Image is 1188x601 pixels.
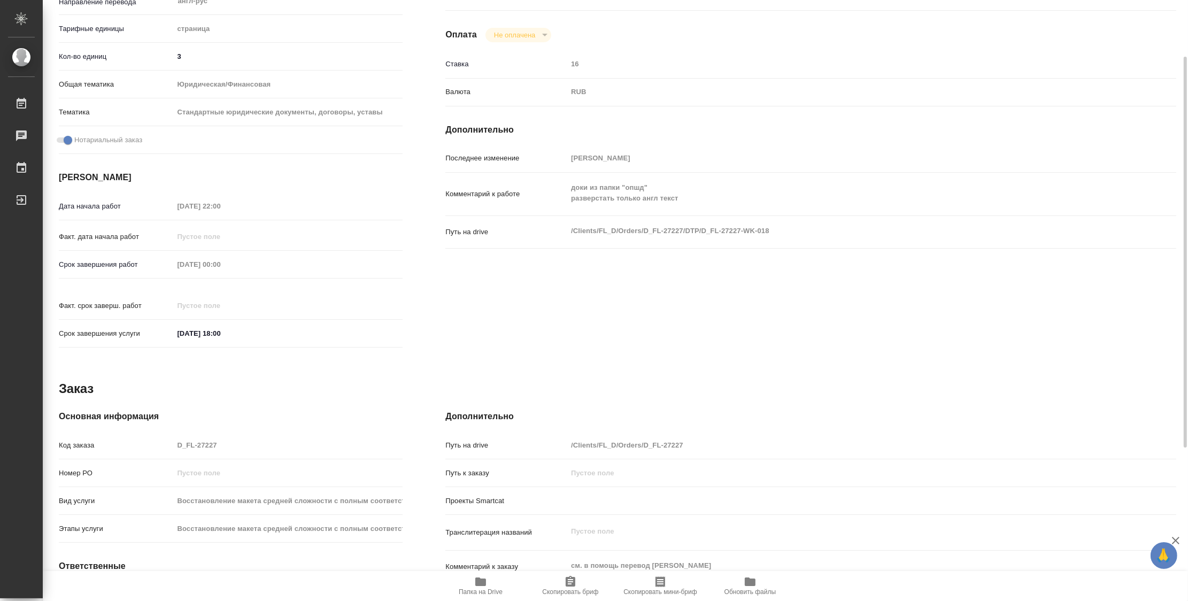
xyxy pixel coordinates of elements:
[173,229,267,244] input: Пустое поле
[567,56,1115,72] input: Пустое поле
[445,527,567,538] p: Транслитерация названий
[59,79,173,90] p: Общая тематика
[485,28,551,42] div: Не оплачена
[74,135,142,145] span: Нотариальный заказ
[59,410,403,423] h4: Основная информация
[445,227,567,237] p: Путь на drive
[445,496,567,506] p: Проекты Smartcat
[1151,542,1177,569] button: 🙏
[173,326,267,341] input: ✎ Введи что-нибудь
[445,153,567,164] p: Последнее изменение
[59,300,173,311] p: Факт. срок заверш. работ
[445,440,567,451] p: Путь на drive
[445,124,1176,136] h4: Дополнительно
[173,103,403,121] div: Стандартные юридические документы, договоры, уставы
[59,328,173,339] p: Срок завершения услуги
[567,179,1115,207] textarea: доки из папки "опшд" разверстать только англ текст
[445,561,567,572] p: Комментарий к заказу
[615,571,705,601] button: Скопировать мини-бриф
[173,298,267,313] input: Пустое поле
[491,30,538,40] button: Не оплачена
[173,75,403,94] div: Юридическая/Финансовая
[567,437,1115,453] input: Пустое поле
[173,257,267,272] input: Пустое поле
[623,588,697,596] span: Скопировать мини-бриф
[436,571,526,601] button: Папка на Drive
[59,259,173,270] p: Срок завершения работ
[705,571,795,601] button: Обновить файлы
[59,380,94,397] h2: Заказ
[59,51,173,62] p: Кол-во единиц
[1155,544,1173,567] span: 🙏
[59,440,173,451] p: Код заказа
[567,150,1115,166] input: Пустое поле
[173,198,267,214] input: Пустое поле
[173,521,403,536] input: Пустое поле
[724,588,776,596] span: Обновить файлы
[173,437,403,453] input: Пустое поле
[567,465,1115,481] input: Пустое поле
[59,232,173,242] p: Факт. дата начала работ
[542,588,598,596] span: Скопировать бриф
[445,468,567,479] p: Путь к заказу
[173,20,403,38] div: страница
[445,28,477,41] h4: Оплата
[567,83,1115,101] div: RUB
[59,468,173,479] p: Номер РО
[567,557,1115,575] textarea: см. в помощь перевод [PERSON_NAME]
[445,189,567,199] p: Комментарий к работе
[173,49,403,64] input: ✎ Введи что-нибудь
[445,87,567,97] p: Валюта
[459,588,503,596] span: Папка на Drive
[59,523,173,534] p: Этапы услуги
[59,107,173,118] p: Тематика
[59,24,173,34] p: Тарифные единицы
[59,201,173,212] p: Дата начала работ
[173,465,403,481] input: Пустое поле
[59,496,173,506] p: Вид услуги
[526,571,615,601] button: Скопировать бриф
[173,493,403,508] input: Пустое поле
[59,171,403,184] h4: [PERSON_NAME]
[567,222,1115,240] textarea: /Clients/FL_D/Orders/D_FL-27227/DTP/D_FL-27227-WK-018
[59,560,403,573] h4: Ответственные
[445,59,567,70] p: Ставка
[445,410,1176,423] h4: Дополнительно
